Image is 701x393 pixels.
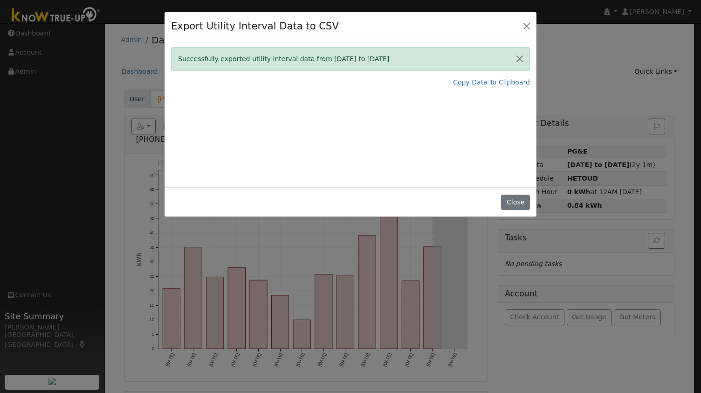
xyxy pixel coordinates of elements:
[510,48,529,70] button: Close
[171,47,530,71] div: Successfully exported utility interval data from [DATE] to [DATE]
[453,77,530,87] a: Copy Data To Clipboard
[171,19,339,34] h4: Export Utility Interval Data to CSV
[520,19,533,32] button: Close
[501,195,529,211] button: Close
